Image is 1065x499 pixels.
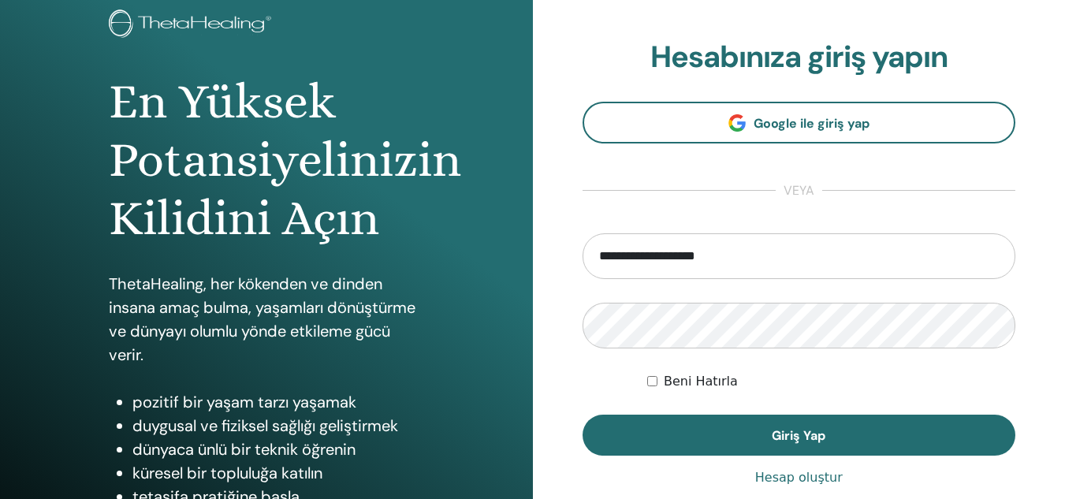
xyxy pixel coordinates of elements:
span: veya [776,181,822,200]
p: ThetaHealing, her kökenden ve dinden insana amaç bulma, yaşamları dönüştürme ve dünyayı olumlu yö... [109,272,424,367]
div: Keep me authenticated indefinitely or until I manually logout [647,372,1015,391]
a: Google ile giriş yap [583,102,1016,143]
li: pozitif bir yaşam tarzı yaşamak [132,390,424,414]
h2: Hesabınıza giriş yapın [583,39,1016,76]
span: Giriş Yap [772,427,825,444]
button: Giriş Yap [583,415,1016,456]
li: dünyaca ünlü bir teknik öğrenin [132,438,424,461]
label: Beni Hatırla [664,372,738,391]
li: küresel bir topluluğa katılın [132,461,424,485]
a: Hesap oluştur [755,468,843,487]
h1: En Yüksek Potansiyelinizin Kilidini Açın [109,73,424,248]
span: Google ile giriş yap [754,115,870,132]
li: duygusal ve fiziksel sağlığı geliştirmek [132,414,424,438]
